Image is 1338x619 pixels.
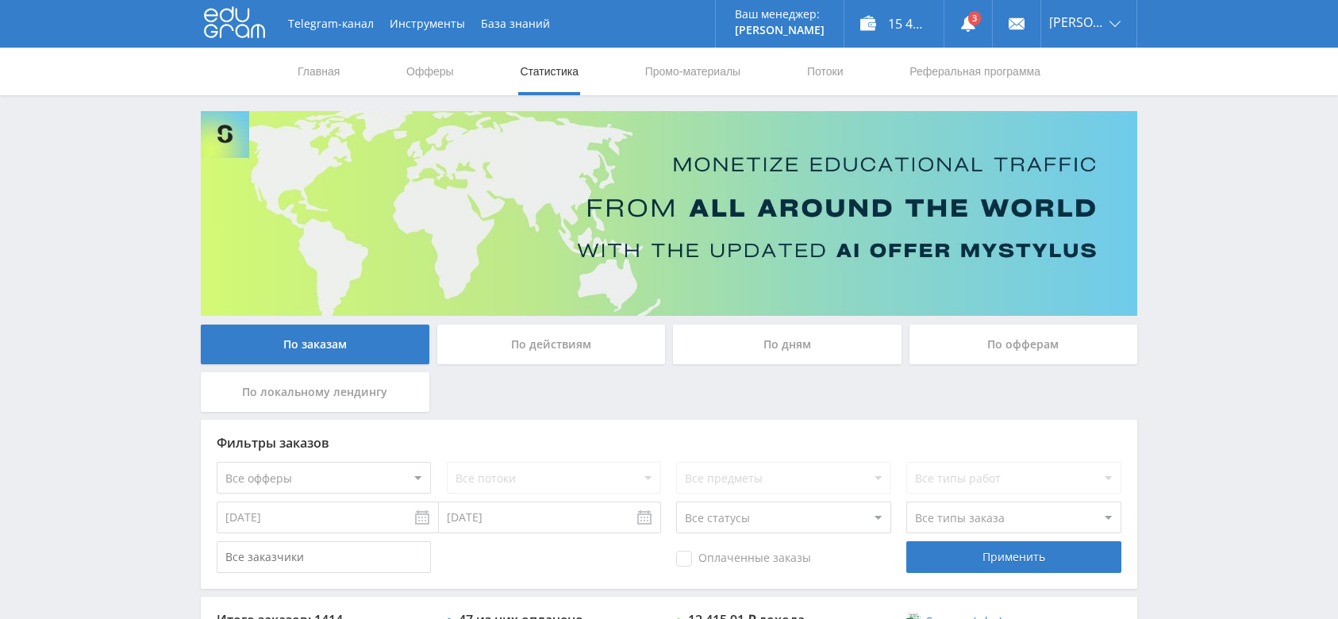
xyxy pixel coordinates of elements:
div: По дням [673,325,902,364]
a: Реферальная программа [908,48,1042,95]
img: Banner [201,111,1137,316]
div: По действиям [437,325,666,364]
input: Все заказчики [217,541,431,573]
p: [PERSON_NAME] [735,24,825,37]
div: По офферам [909,325,1138,364]
p: Ваш менеджер: [735,8,825,21]
a: Промо-материалы [644,48,742,95]
div: По локальному лендингу [201,372,429,412]
span: [PERSON_NAME] [1049,16,1105,29]
div: По заказам [201,325,429,364]
a: Главная [296,48,341,95]
div: Фильтры заказов [217,436,1121,450]
a: Офферы [405,48,456,95]
span: Оплаченные заказы [676,551,811,567]
div: Применить [906,541,1121,573]
a: Статистика [518,48,580,95]
a: Потоки [805,48,845,95]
